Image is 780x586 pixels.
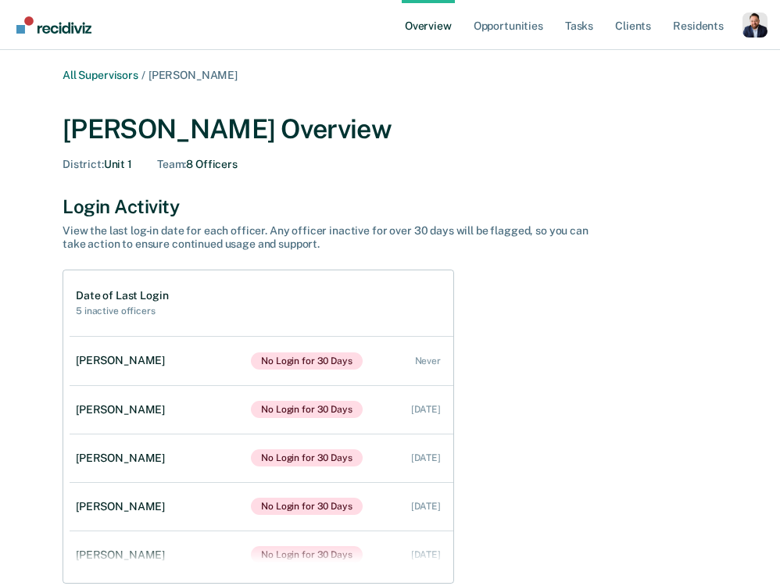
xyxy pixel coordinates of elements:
div: [PERSON_NAME] [76,354,171,367]
h1: Date of Last Login [76,289,168,302]
div: [DATE] [411,404,441,415]
div: [PERSON_NAME] [76,548,171,562]
span: / [138,69,148,81]
button: Profile dropdown button [742,13,767,38]
div: 8 Officers [157,158,238,171]
div: [DATE] [411,501,441,512]
div: [PERSON_NAME] [76,452,171,465]
div: Login Activity [63,195,717,218]
a: [PERSON_NAME]No Login for 30 Days [DATE] [70,434,453,482]
span: No Login for 30 Days [251,352,363,370]
a: [PERSON_NAME]No Login for 30 Days Never [70,337,453,385]
span: Team : [157,158,186,170]
div: [PERSON_NAME] [76,403,171,416]
span: No Login for 30 Days [251,401,363,418]
a: All Supervisors [63,69,138,81]
div: [PERSON_NAME] [76,500,171,513]
a: [PERSON_NAME]No Login for 30 Days [DATE] [70,482,453,531]
div: [DATE] [411,549,441,560]
a: [PERSON_NAME]No Login for 30 Days [DATE] [70,531,453,579]
img: Recidiviz [16,16,91,34]
span: No Login for 30 Days [251,546,363,563]
span: No Login for 30 Days [251,498,363,515]
div: Unit 1 [63,158,132,171]
div: [PERSON_NAME] Overview [63,113,717,145]
a: [PERSON_NAME]No Login for 30 Days [DATE] [70,385,453,434]
h2: 5 inactive officers [76,306,168,316]
span: District : [63,158,104,170]
div: View the last log-in date for each officer. Any officer inactive for over 30 days will be flagged... [63,224,610,251]
span: [PERSON_NAME] [148,69,238,81]
div: [DATE] [411,452,441,463]
span: No Login for 30 Days [251,449,363,466]
div: Never [415,356,441,366]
